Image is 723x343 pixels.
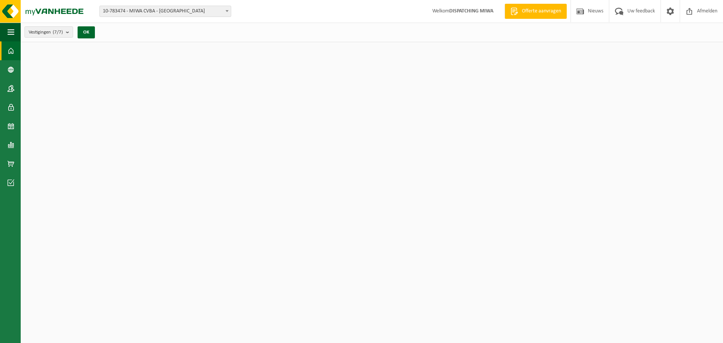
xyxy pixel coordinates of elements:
[449,8,493,14] strong: DISPATCHING MIWA
[29,27,63,38] span: Vestigingen
[99,6,231,17] span: 10-783474 - MIWA CVBA - SINT-NIKLAAS
[100,6,231,17] span: 10-783474 - MIWA CVBA - SINT-NIKLAAS
[78,26,95,38] button: OK
[24,26,73,38] button: Vestigingen(7/7)
[520,8,563,15] span: Offerte aanvragen
[53,30,63,35] count: (7/7)
[505,4,567,19] a: Offerte aanvragen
